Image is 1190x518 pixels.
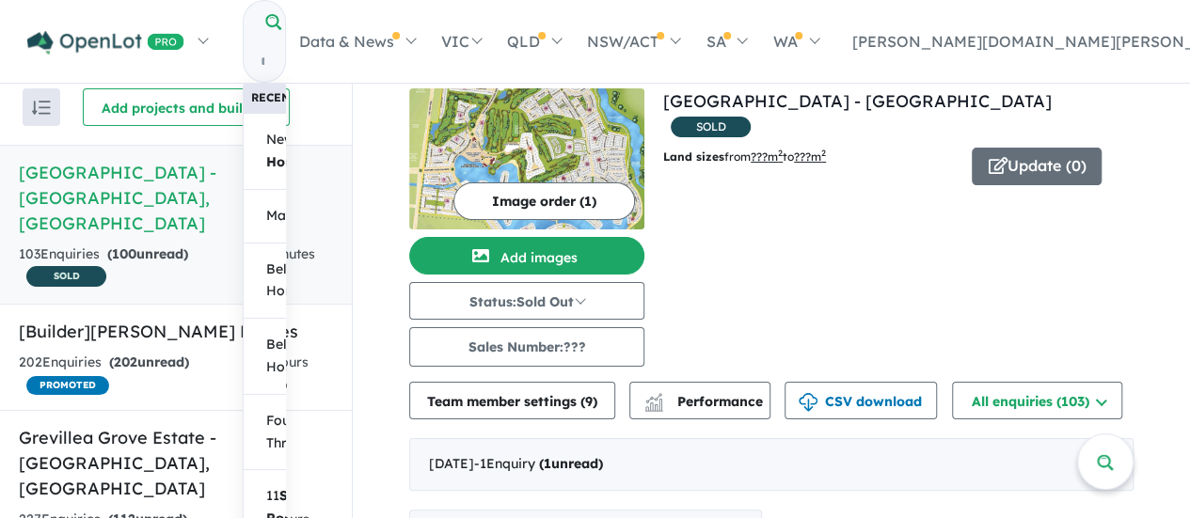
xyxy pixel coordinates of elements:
[243,243,290,320] a: Bellriver Homes
[751,149,783,164] u: ??? m
[251,88,366,107] b: Recent searches:
[266,334,321,379] span: Bellriver Homes
[19,319,333,344] h5: [Builder] [PERSON_NAME] Homes
[692,8,759,74] a: SA
[266,410,319,455] span: Foundry Three
[279,487,328,504] strong: Station
[663,149,724,164] b: Land sizes
[286,8,428,74] a: Data & News
[539,455,603,472] strong: ( unread)
[759,8,831,74] a: WA
[19,352,262,397] div: 202 Enquir ies
[821,148,826,158] sup: 2
[629,382,770,419] button: Performance
[671,117,751,137] span: SOLD
[585,393,593,410] span: 9
[266,259,321,304] span: Bellriver Homes
[409,282,644,320] button: Status:Sold Out
[663,90,1052,112] a: [GEOGRAPHIC_DATA] - [GEOGRAPHIC_DATA]
[243,189,290,243] a: MastertonHomes
[243,394,290,471] a: Foundry Three
[647,393,763,410] span: Performance
[785,382,937,419] button: CSV download
[107,245,188,262] strong: ( unread)
[19,243,246,290] div: 103 Enquir ies
[428,8,494,74] a: VIC
[778,148,783,158] sup: 2
[645,393,662,403] img: line-chart.svg
[26,266,106,287] span: SOLD
[794,149,826,164] u: ???m
[19,425,333,501] h5: Grevillea Grove Estate - [GEOGRAPHIC_DATA] , [GEOGRAPHIC_DATA]
[244,41,281,82] input: Try estate name, suburb, builder or developer
[409,382,615,419] button: Team member settings (9)
[494,8,574,74] a: QLD
[409,438,1134,491] div: [DATE]
[574,8,692,74] a: NSW/ACT
[663,148,958,166] p: from
[409,327,644,367] button: Sales Number:???
[83,88,290,126] button: Add projects and builders
[19,160,333,236] h5: [GEOGRAPHIC_DATA] - [GEOGRAPHIC_DATA] , [GEOGRAPHIC_DATA]
[266,153,311,170] strong: Homes
[474,455,603,472] span: - 1 Enquir y
[26,376,109,395] span: PROMOTED
[266,129,335,174] span: New
[243,318,290,395] a: Bellriver Homes
[266,205,376,228] span: Masterton
[243,113,290,190] a: NewLiving Homes
[644,399,663,411] img: bar-chart.svg
[27,31,184,55] img: Openlot PRO Logo White
[409,88,644,229] img: Sanctuary Lakes Estate - Point Cook
[952,382,1122,419] button: All enquiries (103)
[783,149,826,164] span: to
[544,455,551,472] span: 1
[32,101,51,115] img: sort.svg
[112,245,136,262] span: 100
[799,393,817,412] img: download icon
[972,148,1102,185] button: Update (0)
[409,237,644,275] button: Add images
[114,353,137,370] span: 202
[109,353,189,370] strong: ( unread)
[453,182,635,220] button: Image order (1)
